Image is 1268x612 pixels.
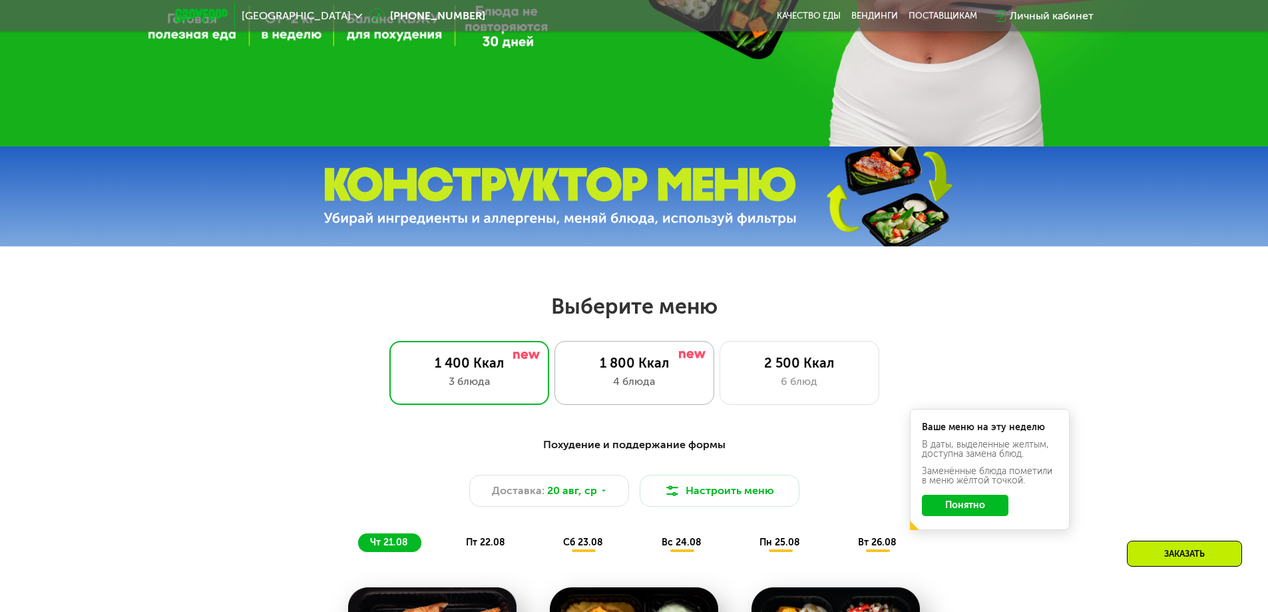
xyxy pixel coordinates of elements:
[922,423,1058,432] div: Ваше меню на эту неделю
[777,11,841,21] a: Качество еды
[734,374,865,390] div: 6 блюд
[403,355,535,371] div: 1 400 Ккал
[568,374,700,390] div: 4 блюда
[662,537,702,548] span: вс 24.08
[240,437,1028,454] div: Похудение и поддержание формы
[858,537,897,548] span: вт 26.08
[922,467,1058,485] div: Заменённые блюда пометили в меню жёлтой точкой.
[734,355,865,371] div: 2 500 Ккал
[370,537,408,548] span: чт 21.08
[369,8,485,24] a: [PHONE_NUMBER]
[759,537,800,548] span: пн 25.08
[922,495,1008,516] button: Понятно
[922,440,1058,459] div: В даты, выделенные желтым, доступна замена блюд.
[563,537,603,548] span: сб 23.08
[1010,8,1094,24] div: Личный кабинет
[909,11,977,21] div: поставщикам
[568,355,700,371] div: 1 800 Ккал
[242,11,351,21] span: [GEOGRAPHIC_DATA]
[547,483,597,499] span: 20 авг, ср
[492,483,544,499] span: Доставка:
[43,293,1225,320] h2: Выберите меню
[466,537,505,548] span: пт 22.08
[640,475,799,507] button: Настроить меню
[403,374,535,390] div: 3 блюда
[851,11,898,21] a: Вендинги
[1127,541,1242,567] div: Заказать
